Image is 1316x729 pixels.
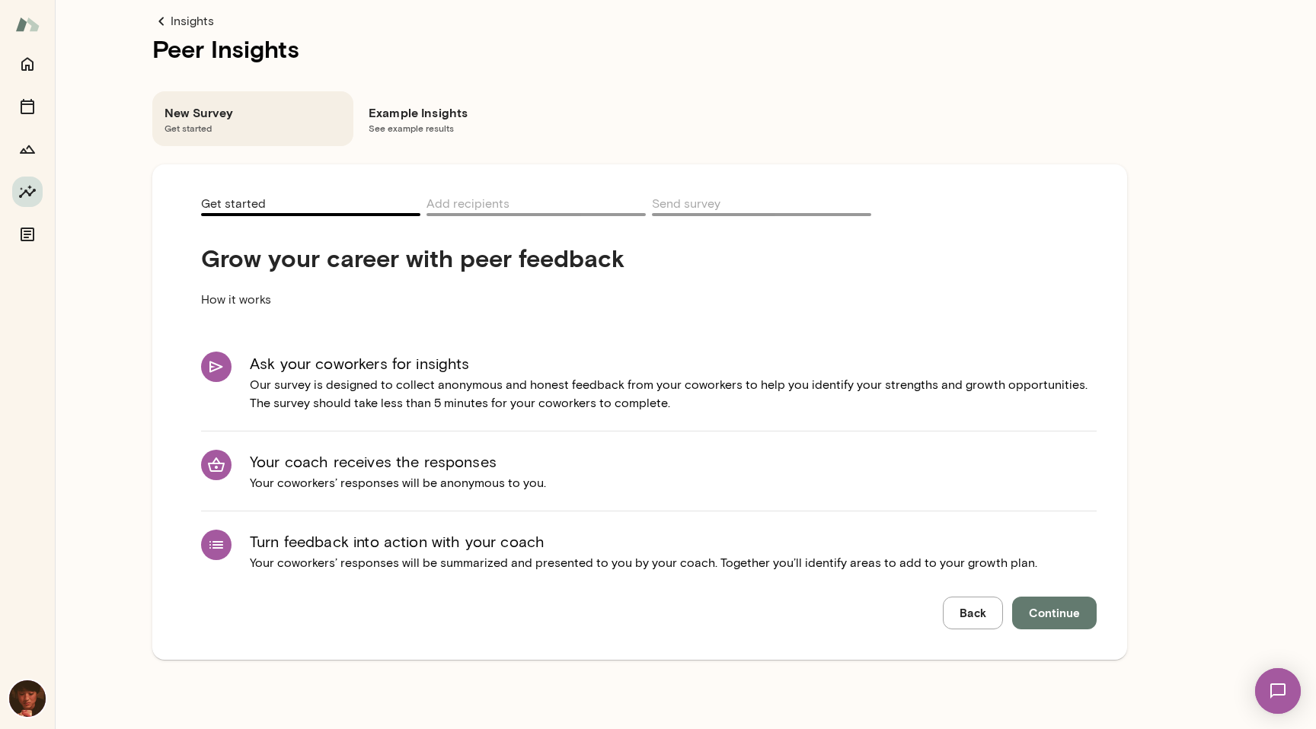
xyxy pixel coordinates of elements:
img: Koichiro Narita [9,680,46,717]
span: Send survey [652,196,720,214]
h6: New Survey [164,103,341,122]
img: Mento [15,10,40,39]
button: Documents [12,219,43,250]
h1: Peer Insights [152,30,1127,67]
h6: Turn feedback into action with your coach [250,530,1037,554]
span: Get started [201,196,266,214]
div: Example InsightsSee example results [356,91,557,146]
button: Continue [1012,597,1097,629]
p: How it works [201,272,713,327]
p: Your coworkers’ responses will be anonymous to you. [250,474,546,492]
button: Insights [12,177,43,207]
span: Add recipients [426,196,509,214]
p: Our survey is designed to collect anonymous and honest feedback from your coworkers to help you i... [250,376,1097,412]
span: Continue [1029,603,1080,622]
a: Insights [152,12,1127,30]
p: Your coworkers’ responses will be summarized and presented to you by your coach. Together you’ll ... [250,554,1037,572]
button: Home [12,49,43,79]
span: Get started [164,122,341,134]
button: Growth Plan [12,134,43,164]
button: Back [943,597,1003,629]
span: See example results [369,122,545,134]
h6: Example Insights [369,103,545,122]
h6: Your coach receives the responses [250,450,546,474]
button: Sessions [12,91,43,122]
h6: Ask your coworkers for insights [250,352,1097,376]
h4: Grow your career with peer feedback [201,244,713,272]
div: New SurveyGet started [152,91,353,146]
